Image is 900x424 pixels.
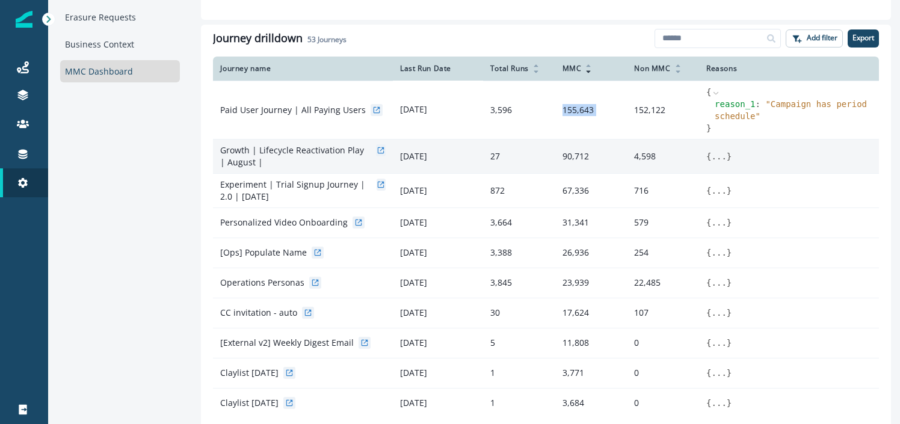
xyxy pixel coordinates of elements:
td: 872 [483,173,555,207]
span: { [706,368,711,378]
p: Add filter [807,34,837,42]
span: } [727,218,732,227]
p: [DATE] [400,337,476,349]
span: } [727,308,732,318]
p: Claylist [DATE] [220,397,279,409]
span: { [706,152,711,161]
td: 17,624 [555,298,627,328]
h2: Journeys [307,35,347,44]
td: 152,122 [627,81,699,139]
span: } [727,368,732,378]
td: 4,598 [627,139,699,173]
td: 254 [627,238,699,268]
td: 26,936 [555,238,627,268]
div: Journey name [220,64,386,73]
p: Operations Personas [220,277,304,289]
button: ... [712,307,727,319]
td: 3,664 [483,207,555,238]
span: { [706,338,711,348]
button: ... [712,337,727,349]
td: 5 [483,328,555,358]
p: [Ops] Populate Name [220,247,307,259]
p: [DATE] [400,103,476,115]
button: ... [712,277,727,289]
p: [DATE] [400,367,476,379]
p: Growth | Lifecycle Reactivation Play | August | [220,144,371,168]
button: ... [712,247,727,259]
td: 716 [627,173,699,207]
p: [DATE] [400,277,476,289]
td: 27 [483,139,555,173]
button: Export [848,29,879,48]
span: { [706,398,711,408]
span: } [727,278,732,287]
td: 3,596 [483,81,555,139]
td: 1 [483,358,555,388]
span: { [706,308,711,318]
div: Non MMC [634,62,692,75]
div: Erasure Requests [60,6,180,28]
button: ... [712,150,727,162]
td: 11,808 [555,328,627,358]
span: } [727,152,732,161]
p: CC invitation - auto [220,307,297,319]
button: ... [712,397,727,409]
td: 90,712 [555,139,627,173]
img: Inflection [16,11,32,28]
td: 3,845 [483,268,555,298]
span: " Campaign has period schedule " [715,99,867,121]
td: 22,485 [627,268,699,298]
div: Total Runs [490,62,548,75]
td: 0 [627,328,699,358]
p: Experiment | Trial Signup Journey |2.0 | [DATE] [220,179,371,203]
p: Personalized Video Onboarding [220,217,348,229]
td: 30 [483,298,555,328]
p: [DATE] [400,307,476,319]
td: 1 [483,388,555,418]
div: Business Context [60,33,180,55]
p: [DATE] [400,185,476,197]
span: 53 [307,34,316,45]
p: Paid User Journey | All Paying Users [220,104,366,116]
td: 31,341 [555,207,627,238]
div: : [715,98,872,122]
div: MMC Dashboard [60,60,180,82]
button: Add filter [786,29,843,48]
span: } [706,123,711,133]
td: 3,684 [555,388,627,418]
p: [DATE] [400,150,476,162]
span: { [706,248,711,257]
button: ... [712,367,727,379]
span: { [706,218,711,227]
div: Reasons [706,64,872,73]
td: 67,336 [555,173,627,207]
button: ... [712,185,727,197]
div: Last Run Date [400,64,476,73]
p: Claylist [DATE] [220,367,279,379]
td: 23,939 [555,268,627,298]
td: 3,771 [555,358,627,388]
p: [DATE] [400,217,476,229]
td: 3,388 [483,238,555,268]
td: 0 [627,358,699,388]
div: MMC [562,62,620,75]
h1: Journey drilldown [213,32,303,45]
span: } [727,338,732,348]
p: [DATE] [400,397,476,409]
span: } [727,398,732,408]
p: Export [852,34,874,42]
span: reason_1 [715,99,755,109]
span: { [706,87,711,97]
td: 107 [627,298,699,328]
td: 579 [627,207,699,238]
td: 0 [627,388,699,418]
span: } [727,186,732,195]
p: [External v2] Weekly Digest Email [220,337,354,349]
span: } [727,248,732,257]
button: ... [712,217,727,229]
span: { [706,186,711,195]
span: { [706,278,711,287]
td: 155,643 [555,81,627,139]
p: [DATE] [400,247,476,259]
